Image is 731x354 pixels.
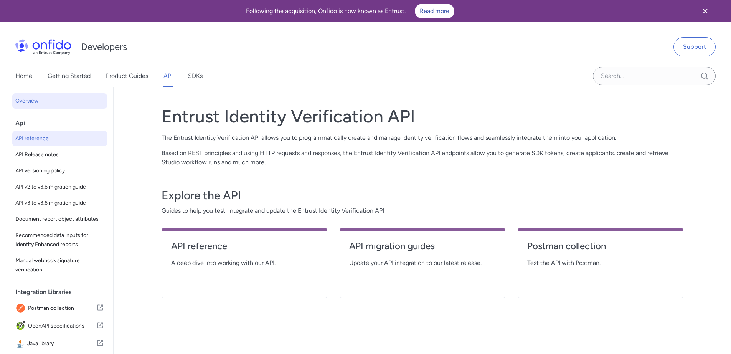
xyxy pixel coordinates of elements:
[12,212,107,227] a: Document report object attributes
[106,65,148,87] a: Product Guides
[81,41,127,53] h1: Developers
[15,321,28,331] img: IconOpenAPI specifications
[12,131,107,146] a: API reference
[162,133,683,142] p: The Entrust Identity Verification API allows you to programmatically create and manage identity v...
[12,93,107,109] a: Overview
[28,321,96,331] span: OpenAPI specifications
[12,253,107,278] a: Manual webhook signature verification
[15,285,110,300] div: Integration Libraries
[12,335,107,352] a: IconJava libraryJava library
[701,7,710,16] svg: Close banner
[527,240,674,258] a: Postman collection
[162,206,683,215] span: Guides to help you test, integrate and update the Entrust Identity Verification API
[27,338,96,349] span: Java library
[12,179,107,195] a: API v2 to v3.6 migration guide
[171,240,318,252] h4: API reference
[15,182,104,192] span: API v2 to v3.6 migration guide
[162,106,683,127] h1: Entrust Identity Verification API
[15,256,104,275] span: Manual webhook signature verification
[162,149,683,167] p: Based on REST principles and using HTTP requests and responses, the Entrust Identity Verification...
[349,240,496,252] h4: API migration guides
[15,150,104,159] span: API Release notes
[15,96,104,106] span: Overview
[15,166,104,175] span: API versioning policy
[15,199,104,208] span: API v3 to v3.6 migration guide
[171,258,318,268] span: A deep dive into working with our API.
[9,4,691,18] div: Following the acquisition, Onfido is now known as Entrust.
[15,134,104,143] span: API reference
[12,195,107,211] a: API v3 to v3.6 migration guide
[15,338,27,349] img: IconJava library
[171,240,318,258] a: API reference
[12,300,107,317] a: IconPostman collectionPostman collection
[527,240,674,252] h4: Postman collection
[163,65,173,87] a: API
[162,188,683,203] h3: Explore the API
[12,163,107,179] a: API versioning policy
[15,116,110,131] div: Api
[12,318,107,334] a: IconOpenAPI specificationsOpenAPI specifications
[15,231,104,249] span: Recommended data inputs for Identity Enhanced reports
[188,65,203,87] a: SDKs
[15,39,71,55] img: Onfido Logo
[28,303,96,314] span: Postman collection
[12,147,107,162] a: API Release notes
[527,258,674,268] span: Test the API with Postman.
[593,67,716,85] input: Onfido search input field
[673,37,716,56] a: Support
[15,303,28,314] img: IconPostman collection
[15,65,32,87] a: Home
[691,2,719,21] button: Close banner
[12,228,107,252] a: Recommended data inputs for Identity Enhanced reports
[415,4,454,18] a: Read more
[349,240,496,258] a: API migration guides
[15,215,104,224] span: Document report object attributes
[48,65,91,87] a: Getting Started
[349,258,496,268] span: Update your API integration to our latest release.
